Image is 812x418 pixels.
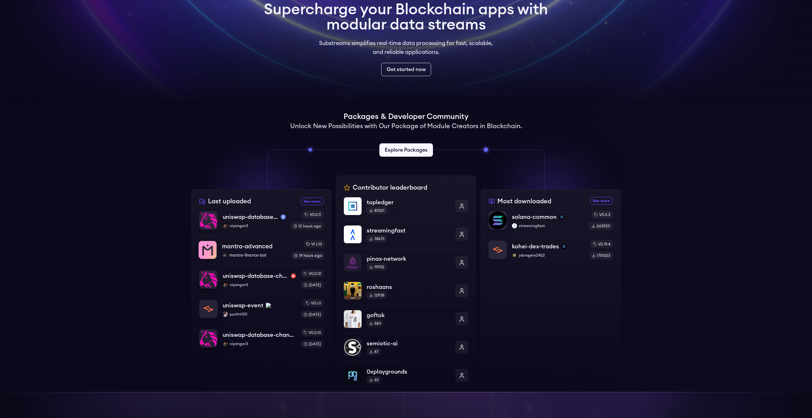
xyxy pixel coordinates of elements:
[223,341,228,346] img: ciyengar3
[561,244,566,249] img: solana
[367,198,450,207] p: topledger
[381,63,431,76] a: Get started now
[489,212,507,229] img: solana-common
[200,271,217,288] img: uniswap-database-changes-avalanche
[344,248,468,277] a: pinax-networkpinax-network19902
[367,254,450,263] p: pinax-network
[304,240,324,248] div: v1.1.13
[344,197,362,215] img: topledger
[199,294,324,323] a: uniswap-eventuniswap-eventbnbpartht1011partht1011v0.1.0[DATE]
[367,291,387,299] div: 12938
[200,300,217,318] img: uniswap-event
[589,252,613,259] div: 1751023
[367,207,387,214] div: 80321
[222,253,286,258] p: mantra-finance-bot
[344,220,468,248] a: streamingfaststreamingfast74673
[301,329,324,336] div: v0.0.10
[223,282,228,287] img: ciyengar3
[589,222,613,230] div: 2639211
[512,253,584,258] p: jobrogers2422
[344,197,468,220] a: topledgertopledger80321
[315,39,497,56] p: Substreams simplifies real-time data processing for fast, scalable, and reliable applications.
[488,211,613,235] a: solana-commonsolana-commonsolanastreamingfaststreamingfastv0.3.32639211
[264,2,548,32] h1: Supercharge your Blockchain apps with modular data streams
[301,270,324,278] div: v0.0.10
[344,282,362,300] img: roshaans
[488,235,613,259] a: kohei-dex-tradeskohei-dex-tradessolanajobrogers2422jobrogers2422v2.19.41751023
[291,222,324,230] div: 12 hours ago
[344,112,468,122] h1: Packages & Developer Community
[199,211,324,235] a: uniswap-database-changes-sepoliauniswap-database-changes-sepoliasepoliaciyengar3ciyengar3v0.0.111...
[266,303,271,308] img: bnb
[367,263,387,271] div: 19902
[223,330,296,339] p: uniswap-database-changes-bsc
[301,311,324,318] div: [DATE]
[344,361,468,384] a: 0xplaygrounds0xplaygrounds60
[291,273,296,278] img: avalanche
[290,122,522,131] h2: Unlock New Possibilities with Our Package of Module Creators in Blockchain.
[301,198,324,205] a: See more recently uploaded packages
[367,348,381,356] div: 87
[291,252,324,259] div: 19 hours ago
[367,320,383,327] div: 583
[301,340,324,348] div: [DATE]
[592,211,613,219] div: v0.3.3
[367,283,450,291] p: roshaans
[344,254,362,271] img: pinax-network
[222,242,272,251] p: mantra-advanced
[223,271,288,280] p: uniswap-database-changes-avalanche
[344,338,362,356] img: semiotic-ai
[367,311,450,320] p: goftok
[367,376,381,384] div: 60
[223,223,228,228] img: ciyengar3
[512,242,559,251] p: kohei-dex-trades
[303,299,324,307] div: v0.1.0
[199,241,217,259] img: mantra-advanced
[223,301,263,310] p: uniswap-event
[200,212,217,229] img: uniswap-database-changes-sepolia
[512,212,557,221] p: solana-common
[367,339,450,348] p: semiotic-ai
[223,312,228,317] img: partht1011
[199,323,324,348] a: uniswap-database-changes-bscuniswap-database-changes-bscciyengar3ciyengar3v0.0.10[DATE]
[223,341,296,346] p: ciyengar3
[379,143,433,157] a: Explore Packages
[512,223,584,228] p: streamingfast
[344,277,468,305] a: roshaansroshaans12938
[512,253,517,258] img: jobrogers2422
[223,212,278,221] p: uniswap-database-changes-sepolia
[344,333,468,361] a: semiotic-aisemiotic-ai87
[489,241,507,259] img: kohei-dex-trades
[344,367,362,384] img: 0xplaygrounds
[344,305,468,333] a: goftokgoftok583
[344,225,362,243] img: streamingfast
[367,226,450,235] p: streamingfast
[223,223,286,228] p: ciyengar3
[200,330,217,347] img: uniswap-database-changes-bsc
[223,282,296,287] p: ciyengar3
[559,214,564,219] img: solana
[222,253,227,258] img: mantra-finance-bot
[591,240,613,248] div: v2.19.4
[301,281,324,289] div: [DATE]
[199,265,324,294] a: uniswap-database-changes-avalancheuniswap-database-changes-avalancheavalancheciyengar3ciyengar3v0...
[198,235,324,265] a: mantra-advancedmantra-advancedmantra-finance-botmantra-finance-botv1.1.1319 hours ago
[367,235,387,243] div: 74673
[512,223,517,228] img: streamingfast
[223,312,296,317] p: partht1011
[590,197,613,205] a: See more most downloaded packages
[344,310,362,328] img: goftok
[367,367,450,376] p: 0xplaygrounds
[302,211,324,219] div: v0.0.11
[281,214,286,219] img: sepolia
